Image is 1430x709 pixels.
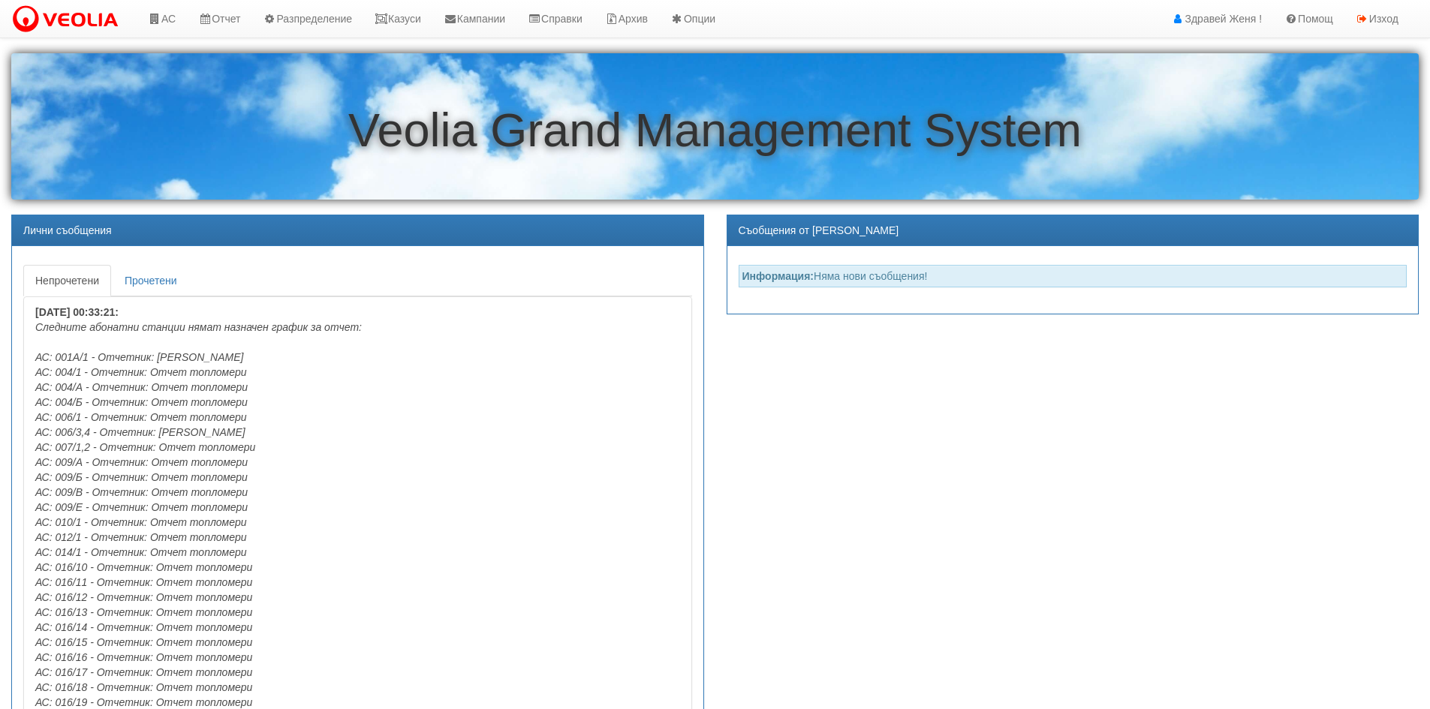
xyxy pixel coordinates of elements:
div: Няма нови съобщения! [739,265,1407,287]
img: VeoliaLogo.png [11,4,125,35]
div: Съобщения от [PERSON_NAME] [727,215,1419,246]
a: Прочетени [113,265,189,296]
div: Лични съобщения [12,215,703,246]
strong: Информация: [742,270,814,282]
a: Непрочетени [23,265,111,296]
h1: Veolia Grand Management System [11,104,1419,156]
b: [DATE] 00:33:21: [35,306,119,318]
